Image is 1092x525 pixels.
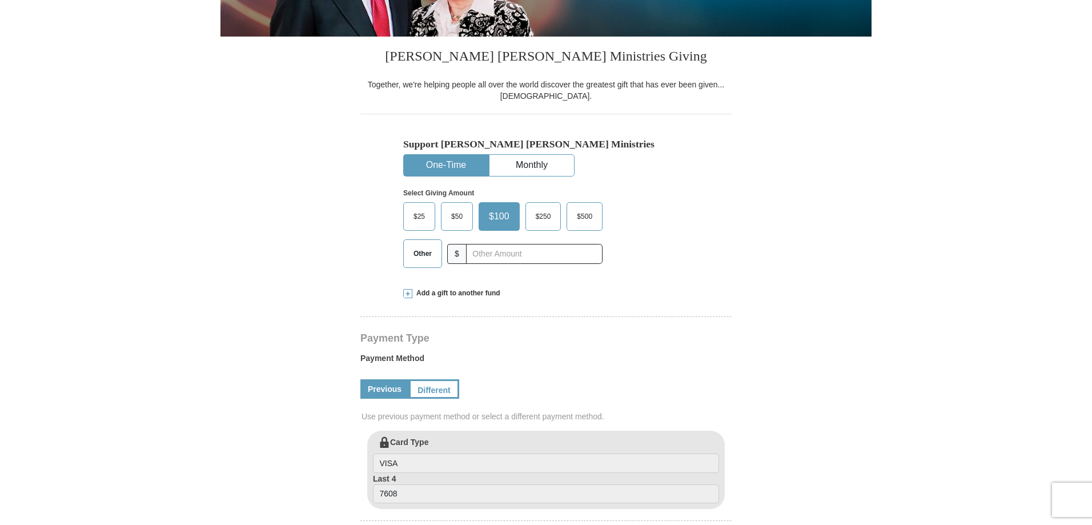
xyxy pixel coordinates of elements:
span: $ [447,244,467,264]
div: Together, we're helping people all over the world discover the greatest gift that has ever been g... [360,79,732,102]
span: $500 [571,208,598,225]
label: Payment Method [360,352,732,370]
a: Previous [360,379,409,399]
span: $25 [408,208,431,225]
strong: Select Giving Amount [403,189,474,197]
h3: [PERSON_NAME] [PERSON_NAME] Ministries Giving [360,37,732,79]
span: $250 [530,208,557,225]
span: Add a gift to another fund [412,288,500,298]
h4: Payment Type [360,334,732,343]
label: Card Type [373,436,719,473]
span: $100 [483,208,515,225]
h5: Support [PERSON_NAME] [PERSON_NAME] Ministries [403,138,689,150]
button: Monthly [489,155,574,176]
button: One-Time [404,155,488,176]
input: Other Amount [466,244,603,264]
input: Card Type [373,454,719,473]
span: $50 [445,208,468,225]
input: Last 4 [373,484,719,504]
a: Different [409,379,459,399]
span: Use previous payment method or select a different payment method. [362,411,733,422]
span: Other [408,245,437,262]
label: Last 4 [373,473,719,504]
